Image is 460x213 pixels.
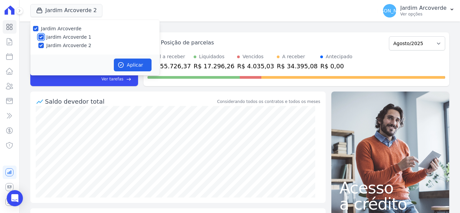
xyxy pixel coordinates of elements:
[400,11,447,17] p: Ver opções
[194,62,234,71] div: R$ 17.296,26
[370,8,409,13] span: [PERSON_NAME]
[161,39,214,47] div: Posição de parcelas
[45,97,216,106] div: Saldo devedor total
[282,53,305,60] div: A receber
[237,62,274,71] div: R$ 4.035,03
[41,26,81,31] label: Jardim Arcoverde
[55,76,131,82] a: Ver tarefas east
[339,196,441,212] span: a crédito
[320,62,352,71] div: R$ 0,00
[30,4,103,17] button: Jardim Arcoverde 2
[101,76,123,82] span: Ver tarefas
[377,1,460,20] button: [PERSON_NAME] Jardim Arcoverde Ver opções
[7,190,23,206] div: Open Intercom Messenger
[46,34,92,41] label: Jardim Arcoverde 1
[326,53,352,60] div: Antecipado
[46,42,92,49] label: Jardim Arcoverde 2
[126,77,131,82] span: east
[339,180,441,196] span: Acesso
[114,59,152,71] button: Aplicar
[150,53,191,60] div: Total a receber
[217,99,320,105] div: Considerando todos os contratos e todos os meses
[150,62,191,71] div: R$ 55.726,37
[277,62,318,71] div: R$ 34.395,08
[199,53,225,60] div: Liquidados
[242,53,263,60] div: Vencidos
[400,5,447,11] p: Jardim Arcoverde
